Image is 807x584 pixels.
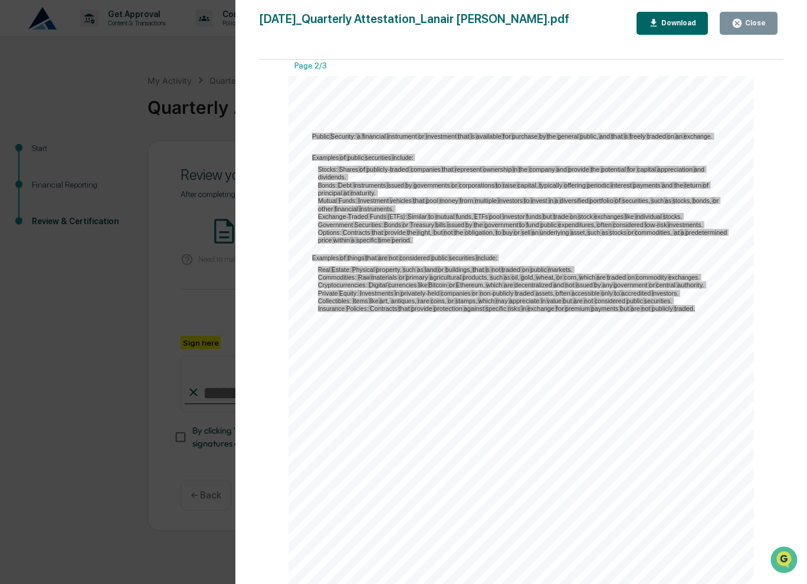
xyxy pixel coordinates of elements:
span: corporations [459,182,494,189]
span: Stocks: [318,166,337,173]
span: price [318,237,332,244]
span: or [649,282,655,288]
img: Jack Rasmussen [12,181,31,199]
span: on [628,274,635,281]
span: include: [476,255,497,261]
span: authority. [677,282,704,288]
span: as [417,267,424,273]
span: not [565,282,575,288]
span: and [694,166,704,173]
span: instrument [387,133,417,140]
span: purchase [512,133,537,140]
span: [DATE] [104,192,129,201]
span: Public [312,133,329,140]
img: 1746055101610-c473b297-6a78-478c-a979-82029cc54cd1 [24,160,33,170]
span: and [553,282,564,288]
span: traded [390,166,409,173]
span: public, [580,133,598,140]
span: offering [564,182,586,189]
span: but [434,229,443,236]
span: financial [334,206,358,212]
span: period. [392,237,412,244]
span: the [454,229,463,236]
span: such [651,198,664,204]
img: 1746055101610-c473b297-6a78-478c-a979-82029cc54cd1 [12,90,33,111]
span: any [602,282,612,288]
span: governments [414,182,450,189]
span: on [522,267,529,273]
span: and [662,182,672,189]
span: 01 [450,84,455,89]
a: Powered byPylon [83,291,143,301]
span: not [491,267,501,273]
span: or [514,229,520,236]
div: 🗄️ [86,242,95,251]
span: like [418,282,427,288]
span: corn, [564,274,578,281]
span: decentralized [514,282,552,288]
span: capital, [517,182,538,189]
span: (Coordinated [512,84,540,89]
span: privately- [401,290,428,297]
span: expenditures, [558,222,596,228]
span: company [529,166,555,173]
div: Close [743,19,766,27]
span: include: [392,155,414,161]
span: Universal [541,84,560,89]
span: represent [455,166,482,173]
span: public [530,267,547,273]
span: of [615,198,621,204]
span: Time) [561,84,573,89]
span: agricultural [429,274,461,281]
span: financial [362,133,386,140]
span: Bitcoin [428,282,447,288]
span: Advisors [329,84,347,89]
span: Bonds: [318,182,337,189]
span: bonds, [693,198,711,204]
span: • [98,192,102,201]
div: [DATE]_Quarterly Attestation_Lanair [PERSON_NAME].pdf [259,12,569,35]
span: freely [629,133,645,140]
img: 8933085812038_c878075ebb4cc5468115_72.jpg [25,90,46,111]
span: • [98,160,102,169]
span: Funds: [339,198,357,204]
span: multiple [475,198,497,204]
span: often [597,222,612,228]
button: See all [183,128,215,142]
span: Shares [339,166,358,173]
span: the [407,229,416,236]
span: Quarterly [351,84,371,89]
iframe: Open customer support [769,545,801,577]
button: Download [637,12,708,35]
span: 16:40:53 [467,84,485,89]
span: public [431,255,448,261]
span: or [451,182,457,189]
span: at [674,229,680,236]
span: in [513,166,517,173]
span: as [665,198,671,204]
span: diversified [560,198,588,204]
span: are [596,274,606,281]
span: low- [645,222,657,228]
button: Open customer support [2,2,28,28]
span: Attestations [97,241,146,252]
span: provide [568,166,589,173]
span: companies [441,290,471,297]
span: the [519,166,527,173]
span: a [681,229,684,236]
span: Preclearance [24,241,76,252]
span: or [418,133,424,140]
span: - [348,84,350,89]
span: funds, [456,214,473,220]
span: Equity: [339,290,358,297]
span: Contracts [343,229,370,236]
span: mutual [435,214,454,220]
span: typically [539,182,562,189]
span: pool [489,214,501,220]
span: payments [633,182,660,189]
span: underlying [540,229,569,236]
span: as [504,274,510,281]
span: Estate: [332,267,351,273]
span: or [399,274,405,281]
span: is [471,133,475,140]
